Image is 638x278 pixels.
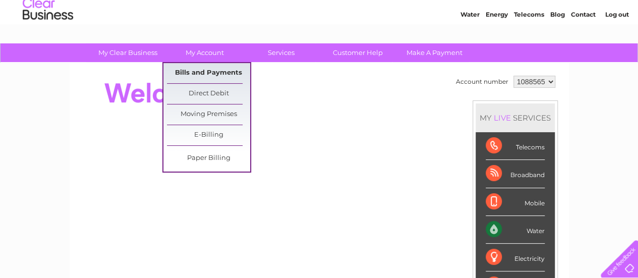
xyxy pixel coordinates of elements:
a: Services [240,43,323,62]
div: Telecoms [486,132,545,160]
td: Account number [453,73,511,90]
a: Customer Help [316,43,399,62]
a: Water [460,43,480,50]
div: Water [486,216,545,244]
div: Broadband [486,160,545,188]
a: Contact [571,43,596,50]
a: Paper Billing [167,148,250,169]
a: Log out [605,43,628,50]
a: E-Billing [167,125,250,145]
a: Direct Debit [167,84,250,104]
div: Mobile [486,188,545,216]
a: 0333 014 3131 [448,5,517,18]
a: Energy [486,43,508,50]
div: Electricity [486,244,545,271]
div: MY SERVICES [476,103,555,132]
div: LIVE [492,113,513,123]
a: Moving Premises [167,104,250,125]
a: Blog [550,43,565,50]
a: Bills and Payments [167,63,250,83]
a: My Clear Business [86,43,169,62]
a: My Account [163,43,246,62]
img: logo.png [22,26,74,57]
a: Make A Payment [393,43,476,62]
a: Telecoms [514,43,544,50]
div: Clear Business is a trading name of Verastar Limited (registered in [GEOGRAPHIC_DATA] No. 3667643... [81,6,558,49]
